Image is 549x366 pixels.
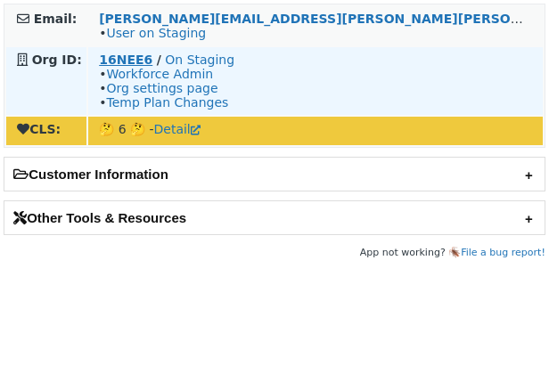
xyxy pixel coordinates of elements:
a: User on Staging [106,26,206,40]
a: Detail [154,122,201,136]
a: Workforce Admin [106,67,213,81]
h2: Customer Information [4,158,545,191]
strong: / [157,53,161,67]
a: Temp Plan Changes [106,95,228,110]
strong: Email: [34,12,78,26]
a: On Staging [165,53,234,67]
a: File a bug report! [461,247,545,258]
strong: CLS: [17,122,61,136]
a: 16NEE6 [99,53,152,67]
h2: Other Tools & Resources [4,201,545,234]
td: 🤔 6 🤔 - [88,117,543,145]
span: • • • [99,67,228,110]
footer: App not working? 🪳 [4,244,545,262]
strong: Org ID: [32,53,82,67]
span: • [99,26,206,40]
a: Org settings page [106,81,217,95]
